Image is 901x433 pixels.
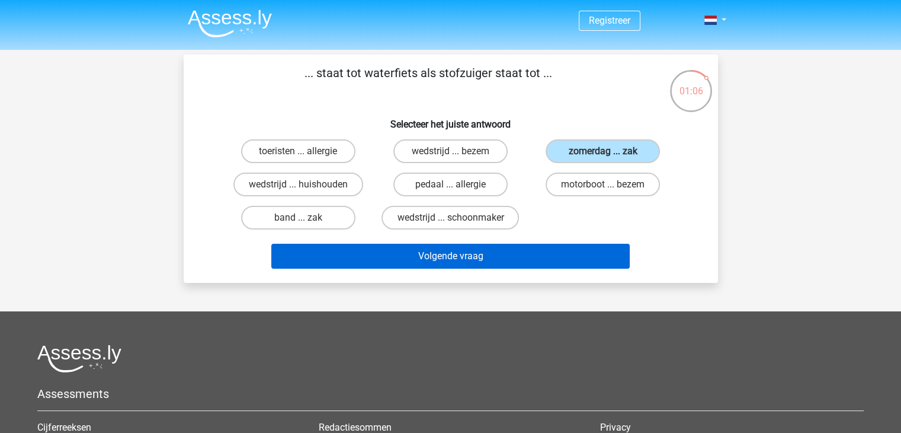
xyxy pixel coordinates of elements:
[393,139,508,163] label: wedstrijd ... bezem
[203,64,655,100] p: ... staat tot waterfiets als stofzuiger staat tot ...
[669,69,713,98] div: 01:06
[393,173,508,196] label: pedaal ... allergie
[37,387,864,401] h5: Assessments
[241,206,355,230] label: band ... zak
[319,422,392,433] a: Redactiesommen
[241,139,355,163] label: toeristen ... allergie
[381,206,519,230] label: wedstrijd ... schoonmaker
[37,345,121,372] img: Assessly logo
[546,173,660,196] label: motorboot ... bezem
[271,244,630,269] button: Volgende vraag
[233,173,363,196] label: wedstrijd ... huishouden
[546,139,660,163] label: zomerdag ... zak
[188,9,272,37] img: Assessly
[203,109,699,130] h6: Selecteer het juiste antwoord
[589,15,630,26] a: Registreer
[600,422,631,433] a: Privacy
[37,422,91,433] a: Cijferreeksen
